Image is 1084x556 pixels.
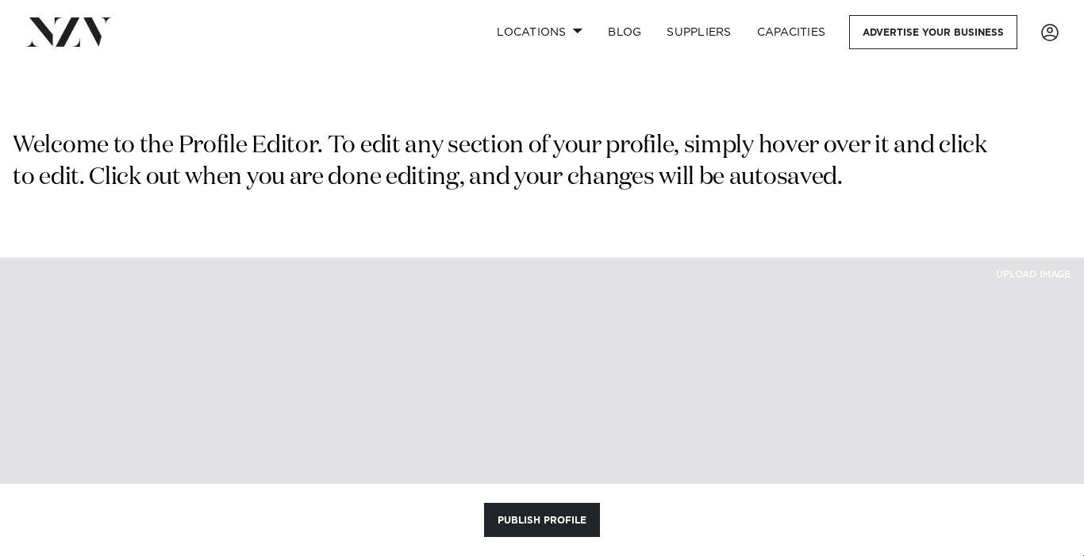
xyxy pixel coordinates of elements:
a: Advertise your business [849,15,1017,49]
button: Publish Profile [484,503,600,537]
a: BLOG [595,15,654,49]
p: Welcome to the Profile Editor. To edit any section of your profile, simply hover over it and clic... [13,131,994,194]
a: SUPPLIERS [654,15,744,49]
button: UPLOAD IMAGE [982,258,1084,292]
img: nzv-logo.png [25,17,112,46]
a: Locations [484,15,595,49]
a: Capacities [744,15,839,49]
